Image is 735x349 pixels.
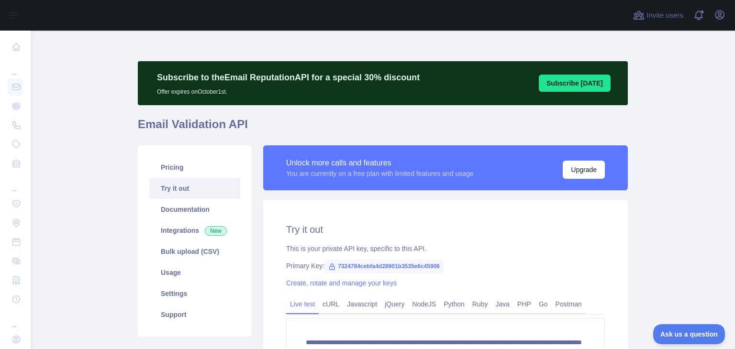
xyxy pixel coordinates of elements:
[286,157,474,169] div: Unlock more calls and features
[440,296,468,312] a: Python
[149,220,240,241] a: Integrations New
[286,169,474,178] div: You are currently on a free plan with limited features and usage
[492,296,514,312] a: Java
[149,199,240,220] a: Documentation
[157,71,420,84] p: Subscribe to the Email Reputation API for a special 30 % discount
[535,296,552,312] a: Go
[149,304,240,325] a: Support
[286,223,605,236] h2: Try it out
[149,157,240,178] a: Pricing
[286,261,605,271] div: Primary Key:
[8,310,23,329] div: ...
[552,296,586,312] a: Postman
[138,117,628,140] h1: Email Validation API
[324,259,444,273] span: 7324784cebfa4d28901b3535e6c45906
[286,279,397,287] a: Create, rotate and manage your keys
[319,296,343,312] a: cURL
[646,10,683,21] span: Invite users
[408,296,440,312] a: NodeJS
[149,262,240,283] a: Usage
[381,296,408,312] a: jQuery
[149,283,240,304] a: Settings
[513,296,535,312] a: PHP
[8,174,23,193] div: ...
[149,178,240,199] a: Try it out
[205,226,227,236] span: New
[653,324,725,344] iframe: Toggle Customer Support
[157,84,420,96] p: Offer expires on October 1st.
[286,296,319,312] a: Live test
[468,296,492,312] a: Ruby
[343,296,381,312] a: Javascript
[286,244,605,253] div: This is your private API key, specific to this API.
[8,57,23,76] div: ...
[631,8,685,23] button: Invite users
[563,161,605,179] button: Upgrade
[149,241,240,262] a: Bulk upload (CSV)
[539,75,611,92] button: Subscribe [DATE]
